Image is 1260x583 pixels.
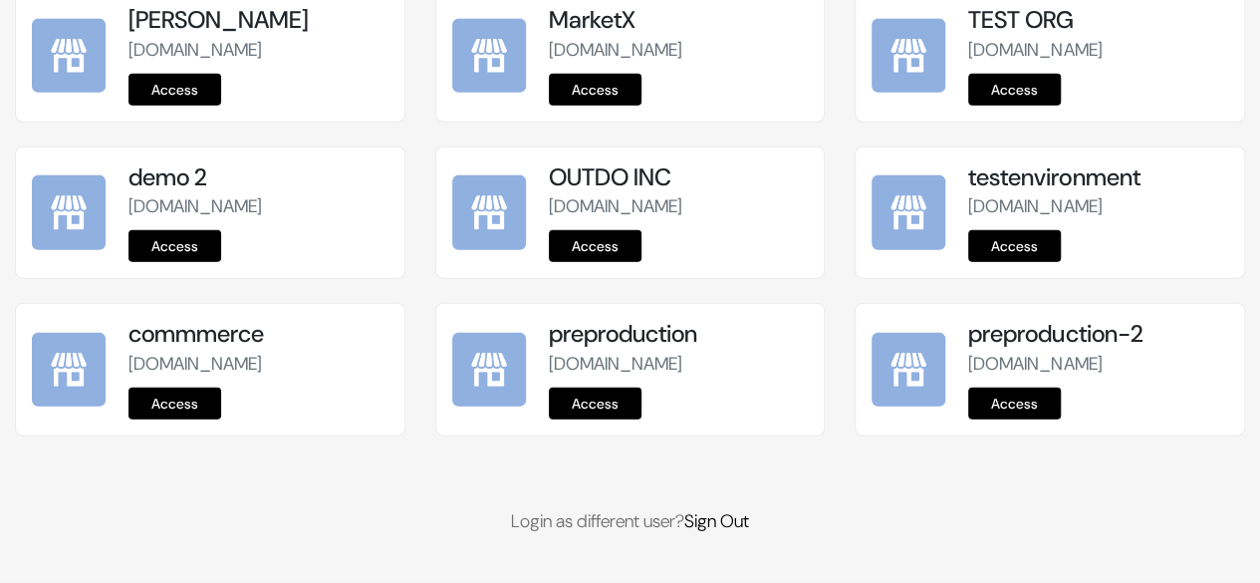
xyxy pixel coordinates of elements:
p: [DOMAIN_NAME] [968,193,1228,220]
a: Sign Out [684,509,749,533]
img: commmerce [32,333,106,407]
img: preproduction-2 [872,333,945,407]
a: Access [128,230,221,262]
p: [DOMAIN_NAME] [968,37,1228,64]
p: [DOMAIN_NAME] [128,193,388,220]
h5: MarketX [549,6,809,35]
h5: TEST ORG [968,6,1228,35]
p: [DOMAIN_NAME] [549,37,809,64]
a: Access [128,74,221,106]
p: [DOMAIN_NAME] [128,37,388,64]
img: TEST ORG [872,19,945,93]
a: Access [968,74,1061,106]
img: preproduction [452,333,526,407]
p: [DOMAIN_NAME] [549,351,809,378]
img: demo 2 [32,175,106,249]
h5: preproduction-2 [968,320,1228,349]
h5: OUTDO INC [549,163,809,192]
a: Access [968,388,1061,420]
a: Access [549,74,641,106]
p: [DOMAIN_NAME] [549,193,809,220]
h5: commmerce [128,320,388,349]
img: testenvironment [872,175,945,249]
a: Access [549,230,641,262]
h5: demo 2 [128,163,388,192]
img: MarketX [452,19,526,93]
p: Login as different user? [15,508,1245,535]
a: Access [549,388,641,420]
img: OUTDO INC [452,175,526,249]
p: [DOMAIN_NAME] [968,351,1228,378]
h5: preproduction [549,320,809,349]
h5: testenvironment [968,163,1228,192]
h5: [PERSON_NAME] [128,6,388,35]
a: Access [968,230,1061,262]
a: Access [128,388,221,420]
img: kamal Da [32,19,106,93]
p: [DOMAIN_NAME] [128,351,388,378]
